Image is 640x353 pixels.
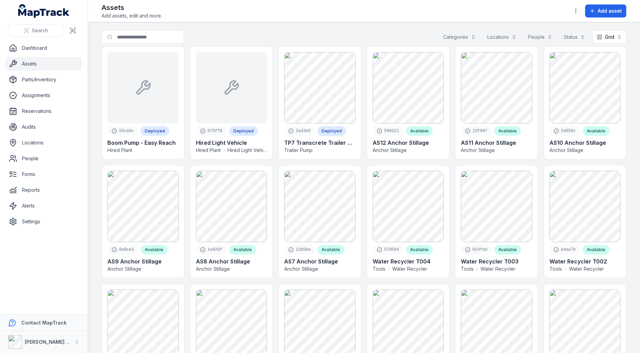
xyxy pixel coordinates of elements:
[8,24,63,37] button: Search
[5,167,82,181] a: Forms
[5,41,82,55] a: Dashboard
[598,8,622,14] span: Add asset
[524,31,557,44] button: People
[18,4,70,18] a: MapTrack
[5,57,82,71] a: Assets
[592,31,626,44] button: Grid
[439,31,480,44] button: Categories
[102,3,162,12] h2: Assets
[483,31,521,44] button: Locations
[21,320,67,326] strong: Contact MapTrack
[5,104,82,118] a: Reservations
[5,89,82,102] a: Assignments
[5,199,82,213] a: Alerts
[585,4,626,17] button: Add asset
[5,136,82,150] a: Locations
[102,12,162,19] span: Add assets, edit and more.
[5,183,82,197] a: Reports
[5,120,82,134] a: Audits
[32,27,48,34] span: Search
[559,31,590,44] button: Status
[5,215,82,228] a: Settings
[5,73,82,86] a: Parts/Inventory
[25,339,81,345] strong: [PERSON_NAME] Group
[5,152,82,165] a: People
